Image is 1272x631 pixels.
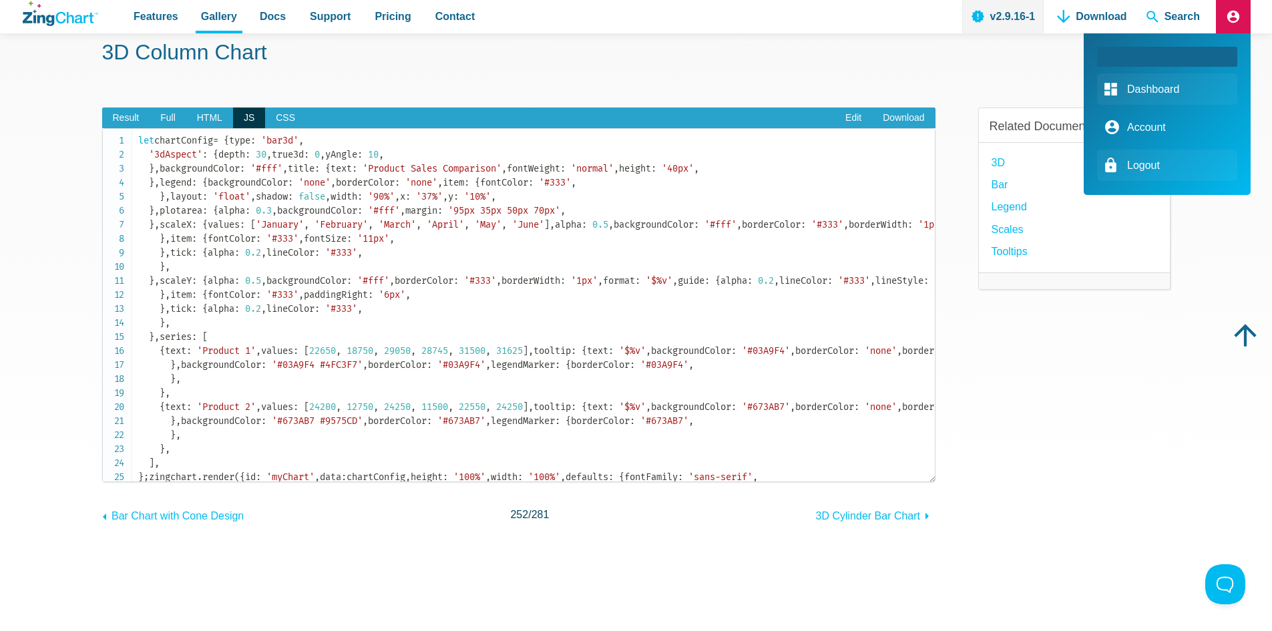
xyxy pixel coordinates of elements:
span: Features [134,7,178,25]
span: Support [310,7,351,25]
span: Docs [260,7,286,25]
a: Dashboard [1097,73,1237,105]
span: Contact [435,7,475,25]
span: Gallery [201,7,237,25]
span: Pricing [375,7,411,25]
a: Account [1097,112,1237,143]
iframe: Toggle Customer Support [1205,564,1245,604]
